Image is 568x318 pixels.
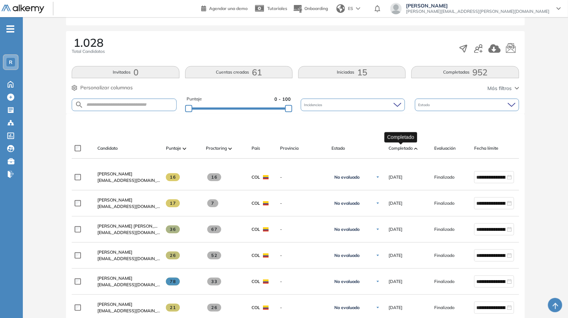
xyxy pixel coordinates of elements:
span: Finalizado [434,278,455,285]
span: 7 [207,199,218,207]
a: [PERSON_NAME] [97,249,160,255]
span: 16 [207,173,221,181]
img: COL [263,305,269,310]
span: [PERSON_NAME] [406,3,549,9]
span: Más filtros [488,85,512,92]
span: 1.028 [73,37,103,48]
img: [missing "en.ARROW_ALT" translation] [414,148,418,150]
span: No evaluado [334,279,360,284]
img: [missing "en.ARROW_ALT" translation] [183,148,186,150]
span: Finalizado [434,226,455,233]
span: Completado [389,145,413,151]
span: COL [252,226,260,233]
span: 26 [207,304,221,312]
span: 78 [166,278,180,285]
img: SEARCH_ALT [75,100,83,109]
span: 26 [166,252,180,259]
span: 52 [207,252,221,259]
span: Fecha límite [474,145,498,151]
span: [DATE] [389,252,402,259]
a: [PERSON_NAME] [PERSON_NAME] [97,223,160,229]
button: Personalizar columnas [72,84,133,91]
span: Puntaje [166,145,181,151]
span: Incidencias [304,102,324,108]
span: País [252,145,260,151]
a: [PERSON_NAME] [97,171,160,177]
button: Más filtros [488,85,519,92]
img: Logo [1,5,44,14]
span: Agendar una demo [209,6,248,11]
span: - [280,304,326,311]
span: 21 [166,304,180,312]
button: Iniciadas15 [298,66,406,78]
span: Estado [331,145,345,151]
button: Completadas952 [411,66,519,78]
span: [EMAIL_ADDRESS][DOMAIN_NAME] [97,229,160,236]
img: Ícono de flecha [376,305,380,310]
span: Finalizado [434,304,455,311]
span: Evaluación [434,145,456,151]
span: [EMAIL_ADDRESS][DOMAIN_NAME] [97,282,160,288]
span: Finalizado [434,252,455,259]
span: 17 [166,199,180,207]
span: - [280,226,326,233]
span: [PERSON_NAME][EMAIL_ADDRESS][PERSON_NAME][DOMAIN_NAME] [406,9,549,14]
span: [PERSON_NAME] [PERSON_NAME] [97,223,168,229]
span: - [280,174,326,180]
span: No evaluado [334,200,360,206]
span: [PERSON_NAME] [97,249,132,255]
span: No evaluado [334,227,360,232]
span: Puntaje [187,96,202,103]
span: [DATE] [389,278,402,285]
span: [PERSON_NAME] [97,302,132,307]
span: 33 [207,278,221,285]
span: Provincia [280,145,299,151]
a: [PERSON_NAME] [97,197,160,203]
img: Ícono de flecha [376,175,380,179]
span: [DATE] [389,174,402,180]
span: COL [252,174,260,180]
span: [DATE] [389,304,402,311]
img: Ícono de flecha [376,201,380,205]
div: Estado [415,99,519,111]
span: [DATE] [389,200,402,207]
i: - [6,28,14,30]
span: COL [252,252,260,259]
button: Invitados0 [72,66,179,78]
a: [PERSON_NAME] [97,301,160,308]
span: 16 [166,173,180,181]
span: Candidato [97,145,118,151]
span: COL [252,278,260,285]
img: COL [263,201,269,205]
span: - [280,278,326,285]
span: [PERSON_NAME] [97,171,132,177]
span: Estado [419,102,432,108]
span: Tutoriales [267,6,287,11]
span: [EMAIL_ADDRESS][DOMAIN_NAME] [97,177,160,184]
span: COL [252,304,260,311]
img: COL [263,175,269,179]
img: world [336,4,345,13]
span: Personalizar columnas [80,84,133,91]
span: Finalizado [434,174,455,180]
span: No evaluado [334,174,360,180]
img: [missing "en.ARROW_ALT" translation] [228,148,232,150]
span: R [9,59,12,65]
span: Finalizado [434,200,455,207]
a: [PERSON_NAME] [97,275,160,282]
img: Ícono de flecha [376,279,380,284]
div: Incidencias [301,99,405,111]
img: COL [263,227,269,232]
img: COL [263,253,269,258]
span: 67 [207,225,221,233]
img: Ícono de flecha [376,227,380,232]
div: Completado [385,132,417,142]
span: Proctoring [206,145,227,151]
img: arrow [356,7,360,10]
span: [EMAIL_ADDRESS][DOMAIN_NAME] [97,308,160,314]
span: [PERSON_NAME] [97,197,132,203]
button: Onboarding [293,1,328,16]
a: Agendar una demo [201,4,248,12]
span: [EMAIL_ADDRESS][DOMAIN_NAME] [97,255,160,262]
span: [EMAIL_ADDRESS][DOMAIN_NAME] [97,203,160,210]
